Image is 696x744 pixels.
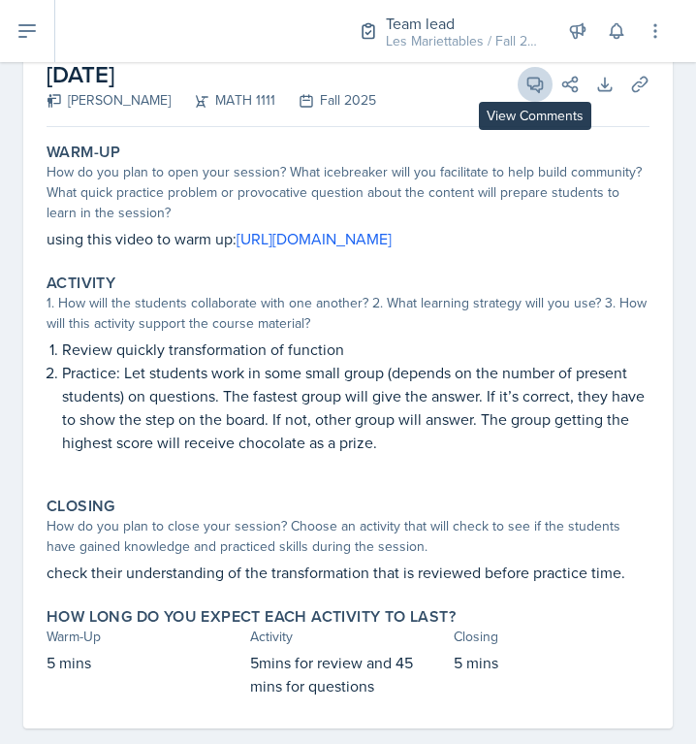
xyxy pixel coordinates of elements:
h2: [DATE] [47,57,376,92]
label: How long do you expect each activity to last? [47,607,456,627]
button: View Comments [518,67,553,102]
div: 1. How will the students collaborate with one another? 2. What learning strategy will you use? 3.... [47,293,649,334]
p: 5 mins [47,651,242,674]
div: [PERSON_NAME] [47,90,171,111]
div: Activity [250,627,446,647]
p: Practice: Let students work in some small group (depends on the number of present students) on qu... [62,361,649,454]
div: Les Mariettables / Fall 2025 [386,31,541,51]
label: Activity [47,274,115,293]
div: How do you plan to close your session? Choose an activity that will check to see if the students ... [47,516,649,557]
p: using this video to warm up: [47,227,649,250]
p: check their understanding of the transformation that is reviewed before practice time. [47,561,649,584]
div: Warm-Up [47,627,242,647]
div: Fall 2025 [275,90,376,111]
div: Closing [454,627,649,647]
p: 5 mins [454,651,649,674]
div: MATH 1111 [171,90,275,111]
div: How do you plan to open your session? What icebreaker will you facilitate to help build community... [47,162,649,223]
p: 5mins for review and 45 mins for questions [250,651,446,697]
p: Review quickly transformation of function [62,338,649,361]
label: Closing [47,497,115,516]
div: Team lead [386,12,541,35]
label: Warm-Up [47,143,121,162]
a: [URL][DOMAIN_NAME] [237,228,392,249]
